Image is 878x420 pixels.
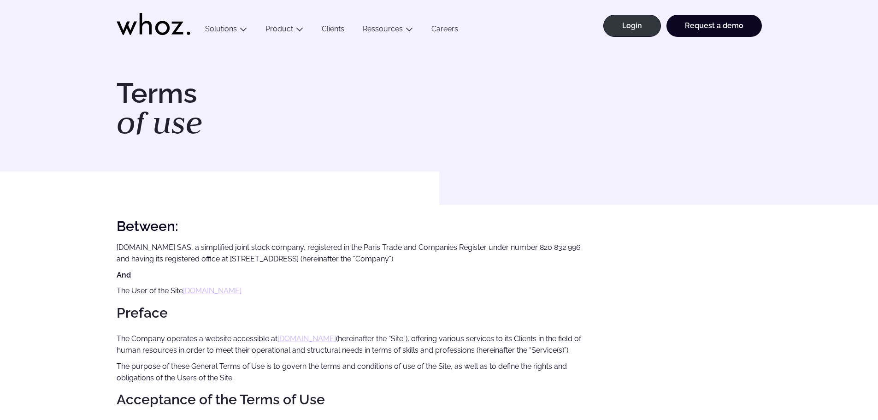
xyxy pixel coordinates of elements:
[117,361,589,384] p: The purpose of these General Terms of Use is to govern the terms and conditions of use of the Sit...
[354,24,422,37] button: Ressources
[363,24,403,33] a: Ressources
[117,218,175,234] strong: Between
[117,392,589,407] h2: Acceptance of the Terms of Use
[117,271,131,279] strong: And
[603,15,661,37] a: Login
[117,102,203,142] em: of use
[666,15,762,37] a: Request a demo
[196,24,256,37] button: Solutions
[117,333,589,356] p: The Company operates a website accessible at (hereinafter the “Site”), offering various services ...
[183,286,242,295] a: [DOMAIN_NAME]
[312,24,354,37] a: Clients
[117,285,589,296] p: The User of the Site
[117,79,435,138] h1: Terms
[256,24,312,37] button: Product
[422,24,467,37] a: Careers
[277,334,336,343] a: [DOMAIN_NAME]
[117,242,589,265] p: [DOMAIN_NAME] SAS, a simplified joint stock company, registered in the Paris Trade and Companies ...
[117,219,589,233] p: :
[265,24,293,33] a: Product
[117,305,589,320] h2: Preface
